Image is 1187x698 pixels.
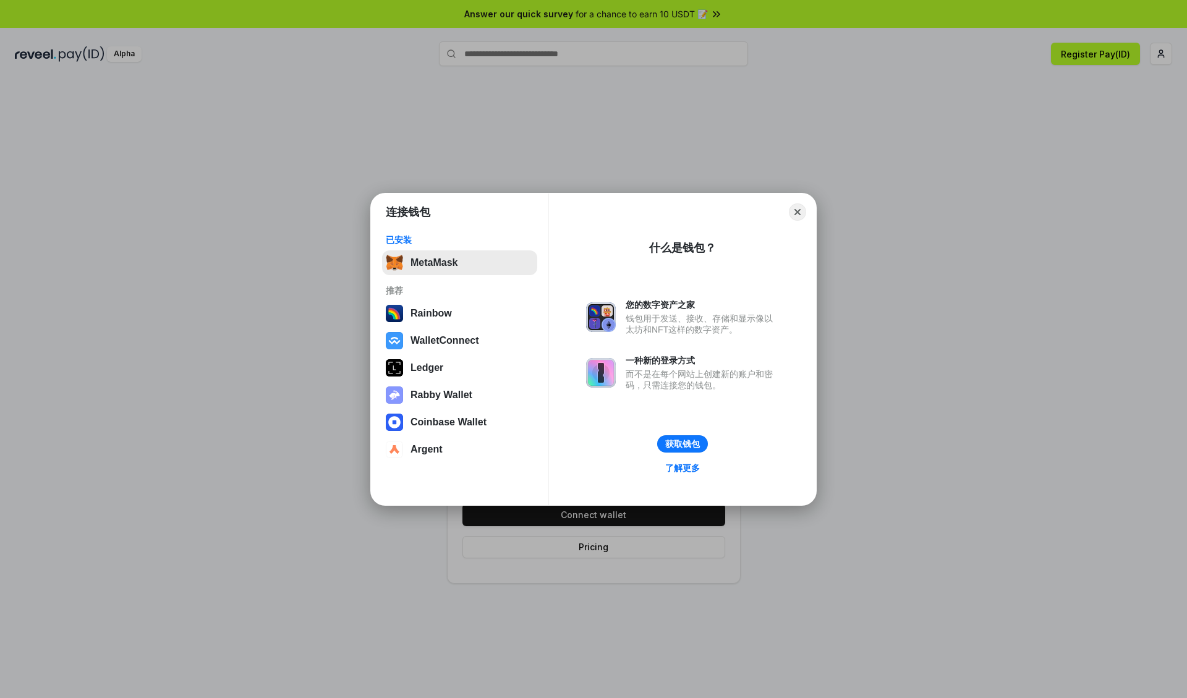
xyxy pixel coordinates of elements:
[411,257,457,268] div: MetaMask
[626,313,779,335] div: 钱包用于发送、接收、存储和显示像以太坊和NFT这样的数字资产。
[657,435,708,453] button: 获取钱包
[386,254,403,271] img: svg+xml,%3Csvg%20fill%3D%22none%22%20height%3D%2233%22%20viewBox%3D%220%200%2035%2033%22%20width%...
[789,203,806,221] button: Close
[382,383,537,407] button: Rabby Wallet
[658,460,707,476] a: 了解更多
[386,205,430,219] h1: 连接钱包
[382,250,537,275] button: MetaMask
[665,462,700,474] div: 了解更多
[386,332,403,349] img: svg+xml,%3Csvg%20width%3D%2228%22%20height%3D%2228%22%20viewBox%3D%220%200%2028%2028%22%20fill%3D...
[586,358,616,388] img: svg+xml,%3Csvg%20xmlns%3D%22http%3A%2F%2Fwww.w3.org%2F2000%2Fsvg%22%20fill%3D%22none%22%20viewBox...
[382,328,537,353] button: WalletConnect
[665,438,700,449] div: 获取钱包
[386,305,403,322] img: svg+xml,%3Csvg%20width%3D%22120%22%20height%3D%22120%22%20viewBox%3D%220%200%20120%20120%22%20fil...
[626,299,779,310] div: 您的数字资产之家
[386,359,403,377] img: svg+xml,%3Csvg%20xmlns%3D%22http%3A%2F%2Fwww.w3.org%2F2000%2Fsvg%22%20width%3D%2228%22%20height%3...
[386,285,534,296] div: 推荐
[386,234,534,245] div: 已安装
[411,308,452,319] div: Rainbow
[382,355,537,380] button: Ledger
[626,368,779,391] div: 而不是在每个网站上创建新的账户和密码，只需连接您的钱包。
[411,362,443,373] div: Ledger
[649,240,716,255] div: 什么是钱包？
[386,414,403,431] img: svg+xml,%3Csvg%20width%3D%2228%22%20height%3D%2228%22%20viewBox%3D%220%200%2028%2028%22%20fill%3D...
[411,389,472,401] div: Rabby Wallet
[382,301,537,326] button: Rainbow
[386,386,403,404] img: svg+xml,%3Csvg%20xmlns%3D%22http%3A%2F%2Fwww.w3.org%2F2000%2Fsvg%22%20fill%3D%22none%22%20viewBox...
[382,410,537,435] button: Coinbase Wallet
[411,444,443,455] div: Argent
[586,302,616,332] img: svg+xml,%3Csvg%20xmlns%3D%22http%3A%2F%2Fwww.w3.org%2F2000%2Fsvg%22%20fill%3D%22none%22%20viewBox...
[382,437,537,462] button: Argent
[626,355,779,366] div: 一种新的登录方式
[411,335,479,346] div: WalletConnect
[386,441,403,458] img: svg+xml,%3Csvg%20width%3D%2228%22%20height%3D%2228%22%20viewBox%3D%220%200%2028%2028%22%20fill%3D...
[411,417,487,428] div: Coinbase Wallet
